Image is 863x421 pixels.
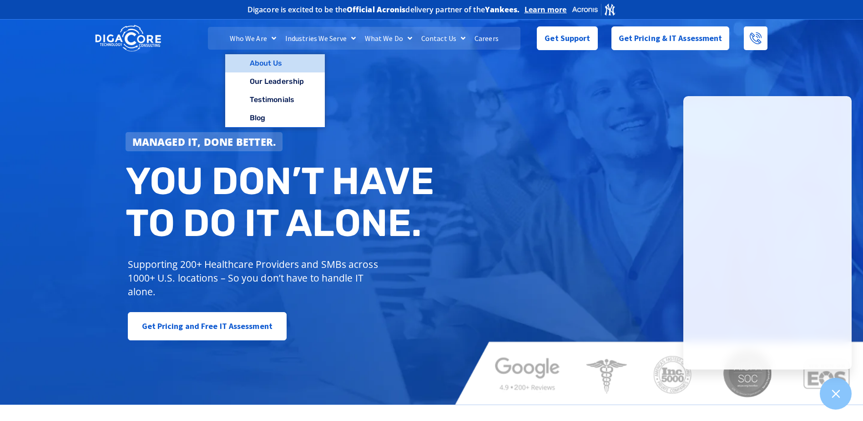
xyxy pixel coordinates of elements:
a: Get Pricing and Free IT Assessment [128,312,287,340]
a: Testimonials [225,91,325,109]
p: Supporting 200+ Healthcare Providers and SMBs across 1000+ U.S. locations – So you don’t have to ... [128,257,382,298]
a: About Us [225,54,325,72]
a: Industries We Serve [281,27,360,50]
h2: You don’t have to do IT alone. [126,160,439,244]
strong: Managed IT, done better. [132,135,276,149]
h2: Digacore is excited to be the delivery partner of the [247,6,520,13]
span: Get Support [545,29,590,47]
nav: Menu [208,27,520,50]
span: Get Pricing and Free IT Assessment [142,317,273,335]
img: DigaCore Technology Consulting [95,24,161,53]
img: Acronis [571,3,616,16]
iframe: Chatgenie Messenger [683,96,852,370]
a: Who We Are [225,27,281,50]
a: What We Do [360,27,417,50]
a: Contact Us [417,27,470,50]
ul: Who We Are [225,54,325,128]
a: Get Support [537,26,597,50]
b: Official Acronis [347,5,406,15]
a: Our Leadership [225,72,325,91]
a: Learn more [525,5,567,14]
a: Careers [470,27,503,50]
b: Yankees. [485,5,520,15]
a: Blog [225,109,325,127]
a: Get Pricing & IT Assessment [611,26,730,50]
a: Managed IT, done better. [126,132,283,151]
span: Get Pricing & IT Assessment [619,29,722,47]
